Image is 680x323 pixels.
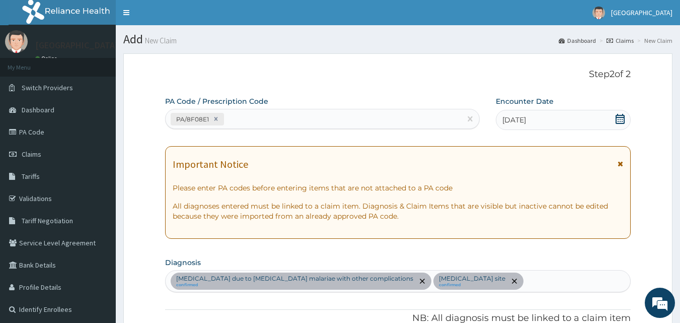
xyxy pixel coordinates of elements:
p: [MEDICAL_DATA] due to [MEDICAL_DATA] malariae with other complications [176,275,413,283]
span: Tariff Negotiation [22,216,73,225]
p: Please enter PA codes before entering items that are not attached to a PA code [173,183,624,193]
img: User Image [5,30,28,53]
span: [GEOGRAPHIC_DATA] [611,8,672,17]
span: remove selection option [418,277,427,286]
span: Switch Providers [22,83,73,92]
span: Claims [22,150,41,159]
h1: Add [123,33,672,46]
label: Diagnosis [165,257,201,268]
div: PA/8F08E1 [173,113,210,125]
label: PA Code / Prescription Code [165,96,268,106]
img: User Image [592,7,605,19]
span: remove selection option [510,277,519,286]
p: Step 2 of 2 [165,69,631,80]
span: Tariffs [22,172,40,181]
h1: Important Notice [173,159,248,170]
a: Online [35,55,59,62]
p: All diagnoses entered must be linked to a claim item. Diagnosis & Claim Items that are visible bu... [173,201,624,221]
p: [GEOGRAPHIC_DATA] [35,41,118,50]
small: New Claim [143,37,177,44]
span: Dashboard [22,105,54,114]
label: Encounter Date [496,96,554,106]
a: Dashboard [559,36,596,45]
span: [DATE] [502,115,526,125]
p: [MEDICAL_DATA] site [439,275,505,283]
small: confirmed [176,283,413,288]
a: Claims [607,36,634,45]
li: New Claim [635,36,672,45]
small: confirmed [439,283,505,288]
